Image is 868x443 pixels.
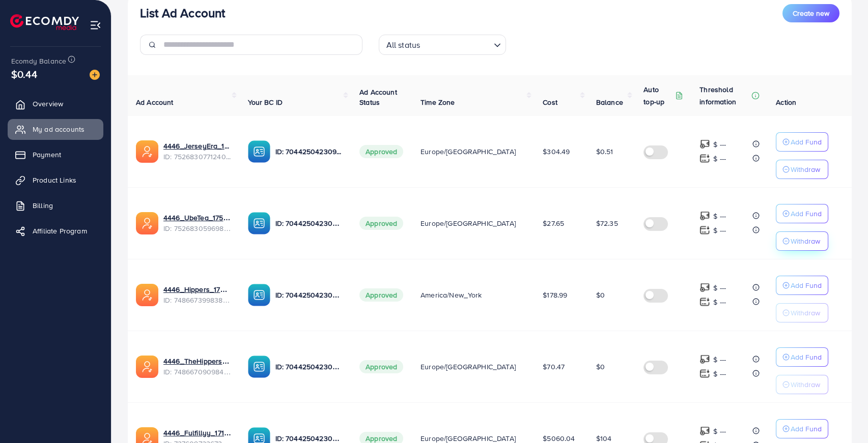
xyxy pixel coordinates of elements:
[643,83,673,108] p: Auto top-up
[713,153,726,165] p: $ ---
[140,6,225,20] h3: List Ad Account
[163,141,232,162] div: <span class='underline'>4446_JerseyEra_1752476863768</span></br>7526830771240435729
[275,289,344,301] p: ID: 7044250423095459841
[359,87,397,107] span: Ad Account Status
[359,360,403,373] span: Approved
[791,378,820,391] p: Withdraw
[776,132,828,152] button: Add Fund
[596,146,613,157] span: $0.51
[248,212,270,234] img: ic-ba-acc.ded83a64.svg
[163,284,232,294] a: 4446_Hippers_1743127140304
[33,200,53,211] span: Billing
[163,141,232,151] a: 4446_JerseyEra_1752476863768
[163,223,232,233] span: ID: 7526830596988403713
[136,356,158,378] img: ic-ads-acc.e4c84228.svg
[713,224,726,237] p: $ ---
[8,94,103,114] a: Overview
[713,282,726,294] p: $ ---
[10,14,79,30] img: logo
[776,231,828,251] button: Withdraw
[596,97,623,107] span: Balance
[8,144,103,165] a: Payment
[33,124,85,134] span: My ad accounts
[713,138,726,151] p: $ ---
[421,146,516,157] span: Europe/[GEOGRAPHIC_DATA]
[776,419,828,438] button: Add Fund
[11,67,37,81] span: $0.44
[163,152,232,162] span: ID: 7526830771240435729
[421,218,516,228] span: Europe/[GEOGRAPHIC_DATA]
[163,284,232,305] div: <span class='underline'>4446_Hippers_1743127140304</span></br>7486673998383087632
[699,211,710,221] img: top-up amount
[776,303,828,322] button: Withdraw
[136,97,174,107] span: Ad Account
[136,140,158,163] img: ic-ads-acc.e4c84228.svg
[90,19,101,31] img: menu
[699,139,710,150] img: top-up amount
[8,195,103,216] a: Billing
[776,276,828,295] button: Add Fund
[825,397,860,435] iframe: Chat
[543,290,567,300] span: $178.99
[791,423,822,435] p: Add Fund
[791,136,822,148] p: Add Fund
[791,235,820,247] p: Withdraw
[791,351,822,363] p: Add Fund
[713,425,726,437] p: $ ---
[543,146,570,157] span: $304.49
[543,97,557,107] span: Cost
[699,153,710,164] img: top-up amount
[421,97,455,107] span: Time Zone
[275,217,344,229] p: ID: 7044250423095459841
[776,204,828,223] button: Add Fund
[275,145,344,158] p: ID: 7044250423095459841
[699,282,710,293] img: top-up amount
[776,160,828,179] button: Withdraw
[8,170,103,190] a: Product Links
[163,428,232,438] a: 4446_Fulfillyy_1717381476775
[596,218,618,228] span: $72.35
[791,307,820,319] p: Withdraw
[791,163,820,175] p: Withdraw
[699,368,710,379] img: top-up amount
[33,150,61,160] span: Payment
[136,212,158,234] img: ic-ads-acc.e4c84228.svg
[776,97,796,107] span: Action
[163,356,232,366] a: 4446_TheHippers_1743126416025
[163,213,232,223] a: 4446_UbeTea_1752476826424
[699,426,710,436] img: top-up amount
[713,368,726,380] p: $ ---
[791,208,822,220] p: Add Fund
[90,70,100,80] img: image
[543,362,565,372] span: $70.47
[248,97,283,107] span: Your BC ID
[782,4,839,22] button: Create new
[421,290,482,300] span: America/New_York
[163,356,232,377] div: <span class='underline'>4446_TheHippers_1743126416025</span></br>7486670909848829968
[11,56,66,66] span: Ecomdy Balance
[596,362,605,372] span: $0
[776,375,828,394] button: Withdraw
[793,8,829,18] span: Create new
[776,347,828,367] button: Add Fund
[713,210,726,222] p: $ ---
[713,353,726,366] p: $ ---
[543,218,564,228] span: $27.65
[8,221,103,241] a: Affiliate Program
[791,279,822,291] p: Add Fund
[8,119,103,139] a: My ad accounts
[33,99,63,109] span: Overview
[33,226,87,236] span: Affiliate Program
[275,361,344,373] p: ID: 7044250423095459841
[384,38,423,52] span: All status
[248,284,270,306] img: ic-ba-acc.ded83a64.svg
[163,367,232,377] span: ID: 7486670909848829968
[379,35,506,55] div: Search for option
[163,295,232,305] span: ID: 7486673998383087632
[699,83,749,108] p: Threshold information
[423,36,489,52] input: Search for option
[359,145,403,158] span: Approved
[699,354,710,365] img: top-up amount
[33,175,76,185] span: Product Links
